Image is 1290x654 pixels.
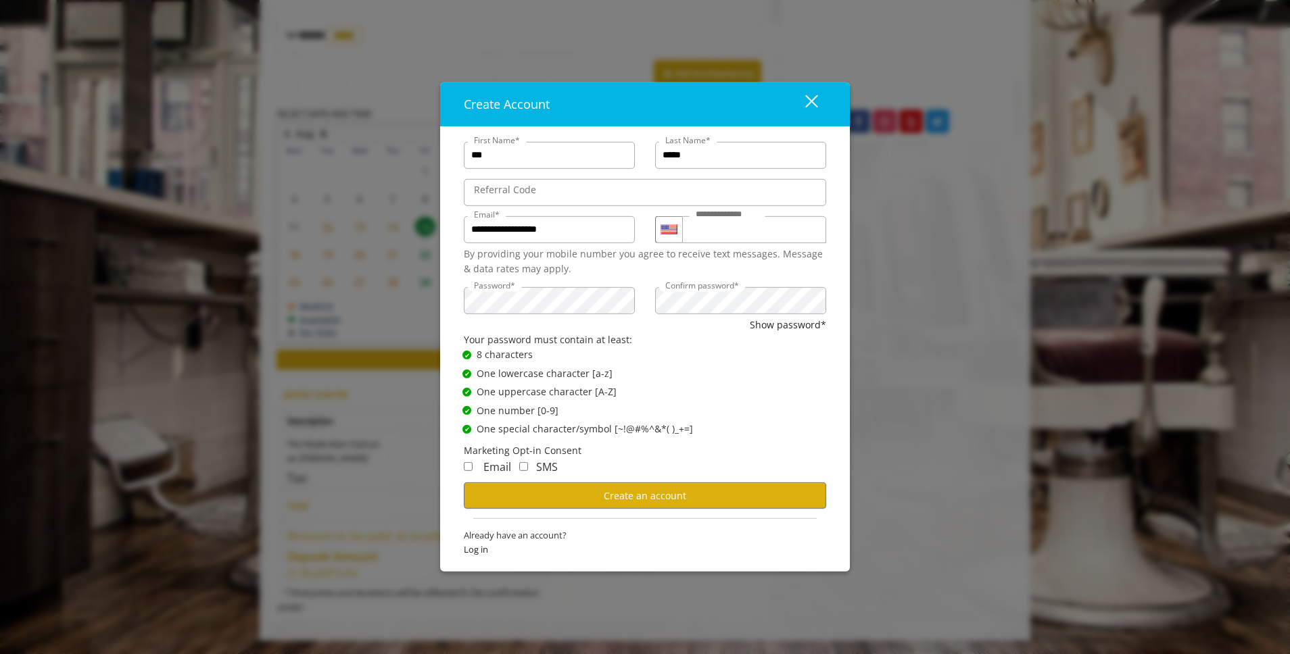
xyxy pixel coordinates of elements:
input: ConfirmPassword [655,286,826,313]
span: ✔ [464,386,470,397]
input: Email [464,216,635,243]
label: Email* [467,208,506,221]
span: One special character/symbol [~!@#%^&*( )_+=] [477,422,693,436]
span: One uppercase character [A-Z] [477,384,617,399]
input: Password [464,286,635,313]
div: Marketing Opt-in Consent [464,443,826,458]
input: Lastname [655,142,826,169]
span: SMS [536,459,558,474]
button: close dialog [780,91,826,118]
span: Create an account [604,489,686,502]
span: Already have an account? [464,528,826,543]
label: Last Name* [659,134,717,147]
label: Referral Code [467,182,543,197]
input: ReferralCode [464,179,826,206]
div: By providing your mobile number you agree to receive text messages. Message & data rates may apply. [464,247,826,277]
button: Create an account [464,482,826,509]
span: Create Account [464,96,550,112]
input: Receive Marketing SMS [519,462,528,471]
span: 8 characters [477,347,533,362]
span: ✔ [464,424,470,434]
div: Your password must contain at least: [464,332,826,347]
span: ✔ [464,368,470,379]
label: First Name* [467,134,527,147]
span: ✔ [464,405,470,416]
span: Email [483,459,511,474]
div: close dialog [790,94,817,114]
div: Country [655,216,682,243]
input: FirstName [464,142,635,169]
span: One lowercase character [a-z] [477,366,613,381]
label: Password* [467,278,522,291]
span: Log in [464,543,826,557]
button: Show password* [750,317,826,332]
span: ✔ [464,349,470,360]
span: One number [0-9] [477,403,558,418]
input: Receive Marketing Email [464,462,473,471]
label: Confirm password* [659,278,746,291]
